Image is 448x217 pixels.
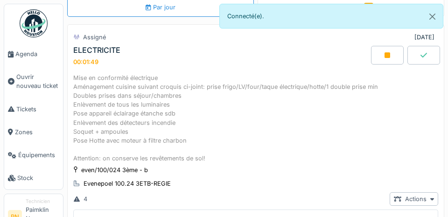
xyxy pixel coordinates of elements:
[4,121,63,144] a: Zones
[73,46,120,55] div: ELECTRICITE
[146,3,175,12] div: Par jour
[4,65,63,97] a: Ouvrir nouveau ticket
[81,166,148,174] div: even/100/024 3ème - b
[16,72,59,90] span: Ouvrir nouveau ticket
[73,58,98,65] div: 00:01:49
[26,198,59,205] div: Technicien
[84,195,87,203] div: 4
[4,98,63,121] a: Tickets
[4,43,63,65] a: Agenda
[84,179,171,188] div: Evenepoel 100.24 3ETB-REGIE
[422,4,443,29] button: Close
[390,192,438,206] div: Actions
[219,4,443,29] div: Connecté(e).
[414,33,434,42] div: [DATE]
[83,33,106,42] div: Assigné
[17,174,59,182] span: Stock
[4,144,63,166] a: Équipements
[364,3,373,12] span: 18
[16,105,59,114] span: Tickets
[15,50,59,58] span: Agenda
[20,9,48,37] img: Badge_color-CXgf-gQk.svg
[15,128,59,137] span: Zones
[4,166,63,189] a: Stock
[18,151,59,159] span: Équipements
[73,73,438,163] div: Mise en conformité électrique Aménagement cuisine suivant croquis ci-joint: prise frigo/LV/four/t...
